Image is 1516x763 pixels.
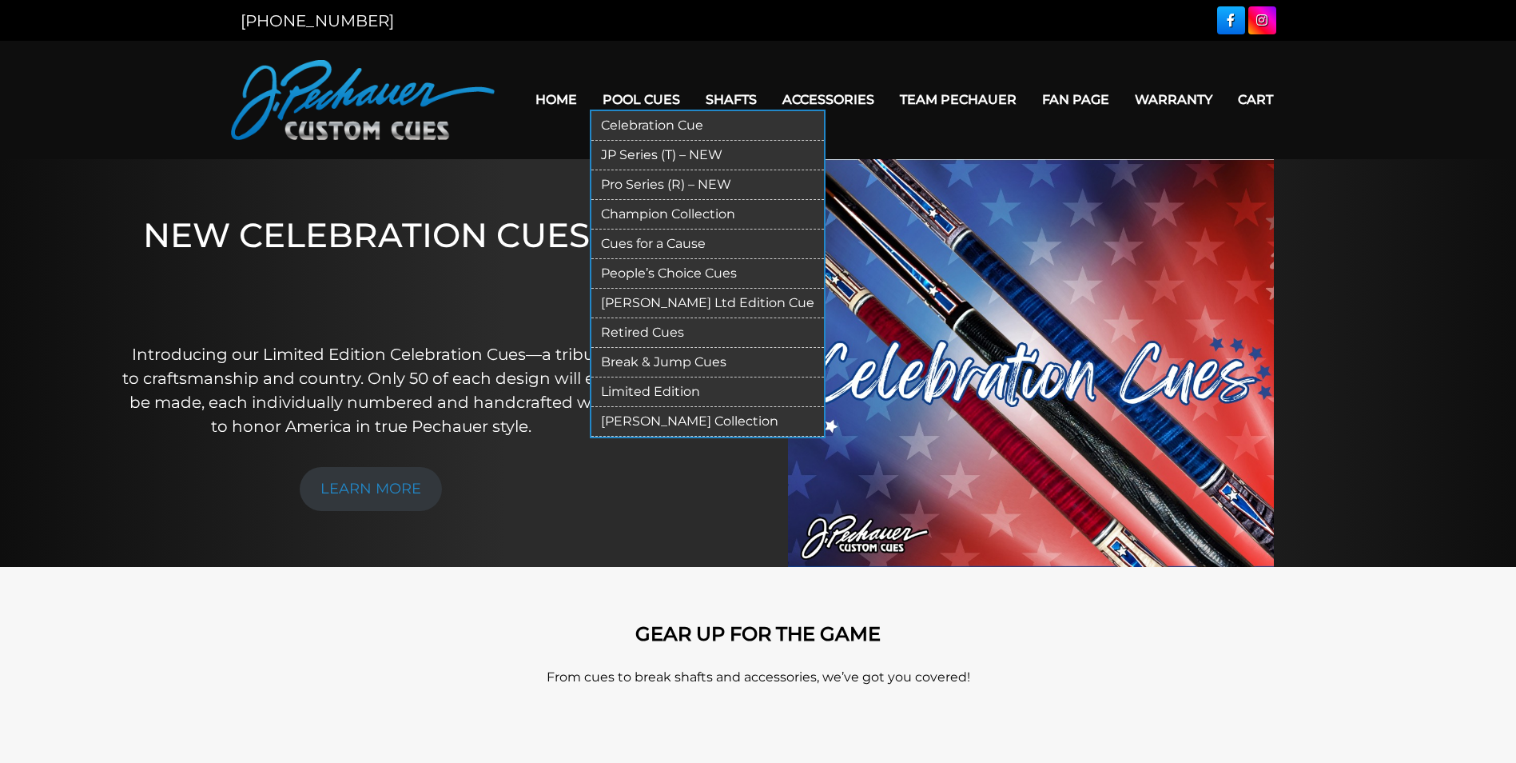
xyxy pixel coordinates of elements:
[591,170,824,200] a: Pro Series (R) – NEW
[231,60,495,140] img: Pechauer Custom Cues
[591,348,824,378] a: Break & Jump Cues
[770,79,887,120] a: Accessories
[591,318,824,348] a: Retired Cues
[635,622,881,645] strong: GEAR UP FOR THE GAME
[121,342,620,438] p: Introducing our Limited Edition Celebration Cues—a tribute to craftsmanship and country. Only 50 ...
[591,230,824,259] a: Cues for a Cause
[591,289,824,318] a: [PERSON_NAME] Ltd Edition Cue
[591,200,824,230] a: Champion Collection
[1029,79,1122,120] a: Fan Page
[591,259,824,289] a: People’s Choice Cues
[1225,79,1286,120] a: Cart
[121,215,620,320] h1: NEW CELEBRATION CUES!
[241,11,394,30] a: [PHONE_NUMBER]
[1122,79,1225,120] a: Warranty
[523,79,590,120] a: Home
[887,79,1029,120] a: Team Pechauer
[303,668,1214,687] p: From cues to break shafts and accessories, we’ve got you covered!
[591,407,824,437] a: [PERSON_NAME] Collection
[591,111,824,141] a: Celebration Cue
[300,467,442,511] a: LEARN MORE
[693,79,770,120] a: Shafts
[590,79,693,120] a: Pool Cues
[591,141,824,170] a: JP Series (T) – NEW
[591,378,824,407] a: Limited Edition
